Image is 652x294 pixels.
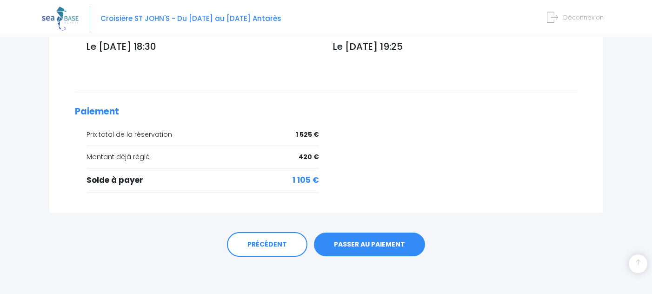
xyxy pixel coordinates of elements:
div: Montant déjà réglé [86,152,319,162]
span: Déconnexion [563,13,604,22]
span: 1 105 € [293,174,319,187]
span: Croisière ST JOHN'S - Du [DATE] au [DATE] Antarès [100,13,281,23]
a: PASSER AU PAIEMENT [314,233,425,257]
div: Solde à payer [86,174,319,187]
div: Prix total de la réservation [86,130,319,140]
h2: Paiement [75,107,577,117]
span: 1 525 € [296,130,319,140]
p: Le [DATE] 19:25 [333,40,577,53]
p: Le [DATE] 18:30 [86,40,319,53]
span: 420 € [299,152,319,162]
a: PRÉCÉDENT [227,232,307,257]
